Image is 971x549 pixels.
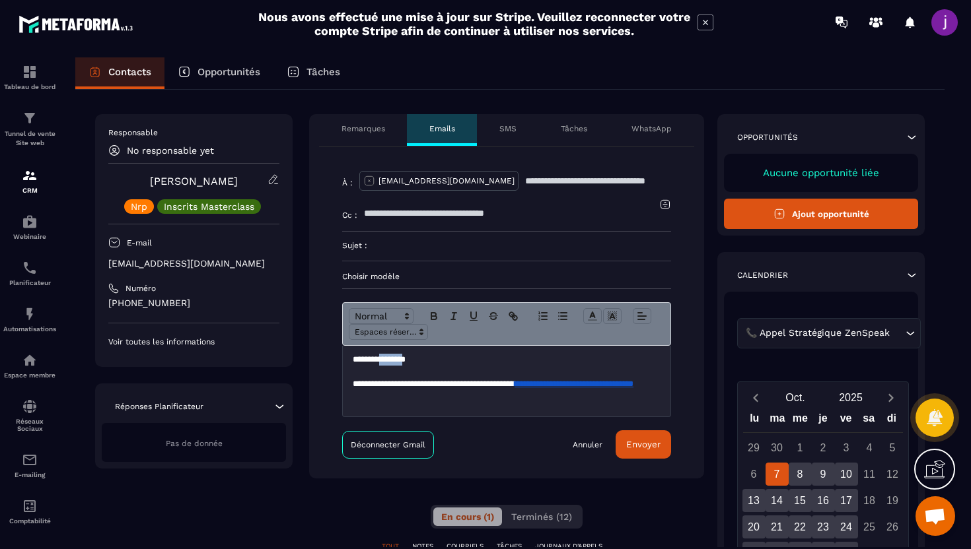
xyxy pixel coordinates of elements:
[789,515,812,538] div: 22
[881,463,904,486] div: 12
[3,250,56,296] a: schedulerschedulerPlanificateur
[3,389,56,442] a: social-networksocial-networkRéseaux Sociaux
[3,418,56,432] p: Réseaux Sociaux
[127,238,152,248] p: E-mail
[3,100,56,158] a: formationformationTunnel de vente Site web
[22,399,38,414] img: social-network
[22,168,38,183] img: formation
[742,436,766,459] div: 29
[115,401,203,412] p: Réponses Planificateur
[743,409,766,432] div: lu
[108,257,279,270] p: [EMAIL_ADDRESS][DOMAIN_NAME]
[433,507,502,526] button: En cours (1)
[737,132,798,143] p: Opportunités
[342,240,367,251] p: Sujet :
[22,306,38,322] img: automations
[724,199,918,229] button: Ajout opportunité
[441,511,494,522] span: En cours (1)
[429,123,455,134] p: Emails
[22,352,38,368] img: automations
[766,515,789,538] div: 21
[879,389,903,406] button: Next month
[503,507,580,526] button: Terminés (12)
[3,517,56,525] p: Comptabilité
[22,498,38,514] img: accountant
[306,66,340,78] p: Tâches
[108,127,279,138] p: Responsable
[3,442,56,488] a: emailemailE-mailing
[342,271,671,282] p: Choisir modèle
[812,489,835,512] div: 16
[131,202,147,211] p: Nrp
[768,386,823,409] button: Open months overlay
[150,175,238,187] a: [PERSON_NAME]
[857,409,881,432] div: sa
[742,489,766,512] div: 13
[22,64,38,80] img: formation
[812,463,835,486] div: 9
[164,57,273,89] a: Opportunités
[342,178,353,188] p: À :
[789,463,812,486] div: 8
[3,342,56,389] a: automationsautomationsEspace membre
[858,515,881,538] div: 25
[916,496,955,536] div: Ouvrir le chat
[835,489,858,512] div: 17
[108,66,151,78] p: Contacts
[511,511,572,522] span: Terminés (12)
[766,489,789,512] div: 14
[561,123,587,134] p: Tâches
[166,439,223,448] span: Pas de donnée
[198,66,260,78] p: Opportunités
[858,489,881,512] div: 18
[342,123,385,134] p: Remarques
[3,204,56,250] a: automationsautomationsWebinaire
[737,318,921,348] div: Search for option
[789,436,812,459] div: 1
[766,463,789,486] div: 7
[858,436,881,459] div: 4
[835,436,858,459] div: 3
[737,167,905,179] p: Aucune opportunité liée
[164,202,254,211] p: Inscrits Masterclass
[3,296,56,342] a: automationsautomationsAutomatisations
[108,297,279,309] p: [PHONE_NUMBER]
[789,409,812,432] div: me
[858,463,881,486] div: 11
[342,431,434,459] a: Déconnecter Gmail
[127,145,214,156] p: No responsable yet
[22,214,38,230] img: automations
[631,123,672,134] p: WhatsApp
[812,409,835,432] div: je
[3,488,56,534] a: accountantaccountantComptabilité
[834,409,857,432] div: ve
[835,515,858,538] div: 24
[835,463,858,486] div: 10
[881,515,904,538] div: 26
[22,260,38,276] img: scheduler
[22,452,38,468] img: email
[3,279,56,286] p: Planificateur
[342,210,357,220] p: Cc :
[573,439,602,450] a: Annuler
[258,10,691,38] h2: Nous avons effectué une mise à jour sur Stripe. Veuillez reconnecter votre compte Stripe afin de ...
[823,386,879,409] button: Open years overlay
[742,463,766,486] div: 6
[881,489,904,512] div: 19
[108,337,279,347] p: Voir toutes les informations
[616,430,671,459] button: Envoyer
[3,471,56,478] p: E-mailing
[880,409,903,432] div: di
[3,325,56,333] p: Automatisations
[743,389,768,406] button: Previous month
[3,54,56,100] a: formationformationTableau de bord
[892,326,902,340] input: Search for option
[3,158,56,204] a: formationformationCRM
[881,436,904,459] div: 5
[766,436,789,459] div: 30
[18,12,137,36] img: logo
[3,129,56,148] p: Tunnel de vente Site web
[812,436,835,459] div: 2
[3,371,56,379] p: Espace membre
[22,110,38,126] img: formation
